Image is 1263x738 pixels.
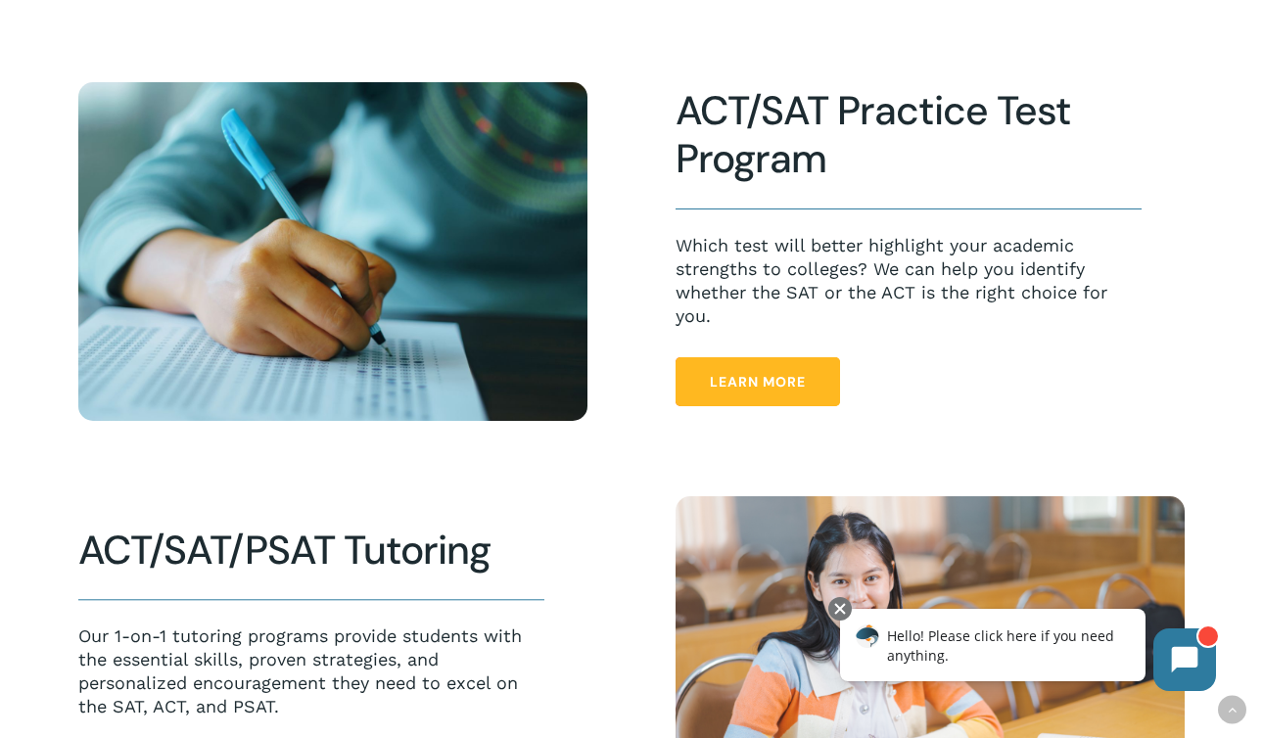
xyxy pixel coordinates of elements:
[676,87,1141,184] h2: ACT/SAT Practice Test Program
[710,372,806,392] span: Learn More
[676,234,1141,328] p: Which test will better highlight your academic strengths to colleges? We can help you identify wh...
[78,624,543,718] p: Our 1-on-1 tutoring programs provide students with the essential skills, proven strategies, and p...
[676,357,840,406] a: Learn More
[78,527,543,575] h2: ACT/SAT/PSAT Tutoring
[819,593,1236,711] iframe: Chatbot
[78,82,587,422] img: Test Taking 2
